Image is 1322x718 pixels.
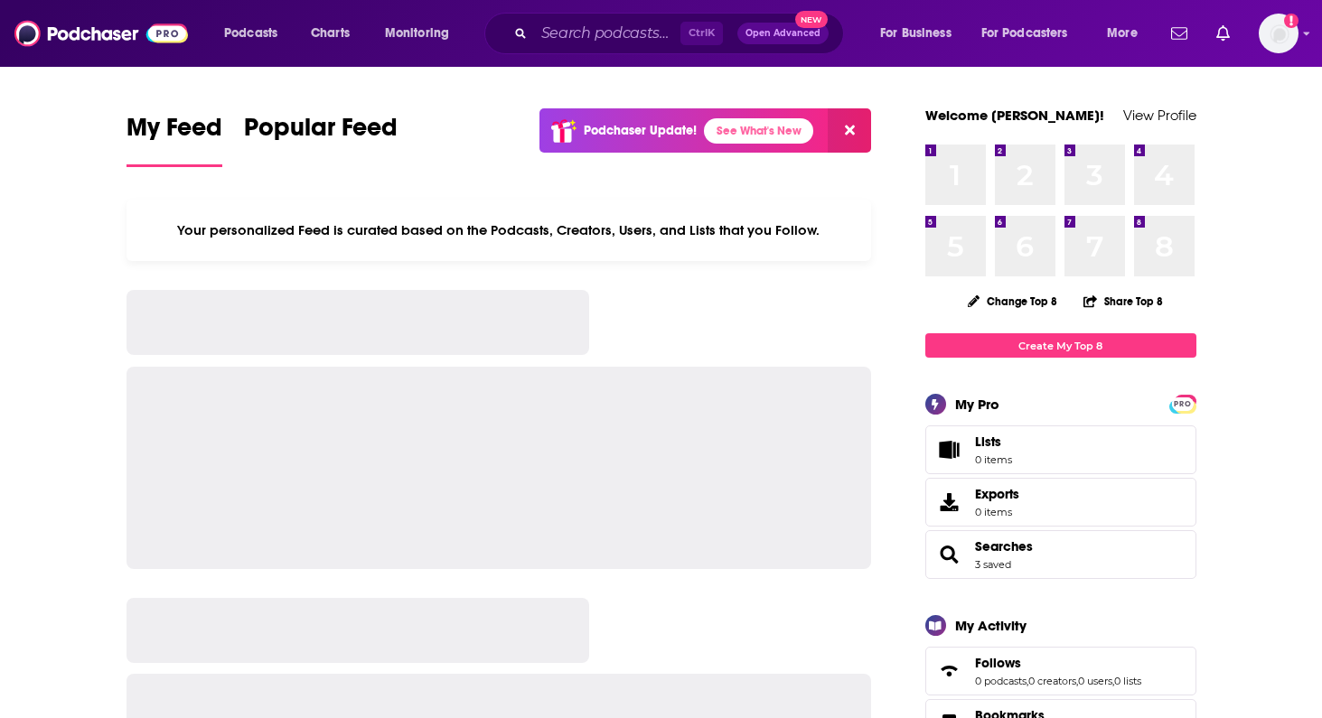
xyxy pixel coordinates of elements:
[925,333,1196,358] a: Create My Top 8
[584,123,697,138] p: Podchaser Update!
[299,19,361,48] a: Charts
[975,655,1021,671] span: Follows
[1172,396,1194,410] a: PRO
[932,437,968,462] span: Lists
[1123,107,1196,124] a: View Profile
[1028,675,1076,687] a: 0 creators
[14,16,188,51] img: Podchaser - Follow, Share and Rate Podcasts
[925,530,1196,579] span: Searches
[244,112,398,167] a: Popular Feed
[955,396,999,413] div: My Pro
[925,425,1196,474] a: Lists
[867,19,974,48] button: open menu
[932,490,968,515] span: Exports
[311,21,350,46] span: Charts
[795,11,828,28] span: New
[1259,14,1299,53] img: User Profile
[1107,21,1138,46] span: More
[1259,14,1299,53] button: Show profile menu
[534,19,680,48] input: Search podcasts, credits, & more...
[1112,675,1114,687] span: ,
[127,200,872,261] div: Your personalized Feed is curated based on the Podcasts, Creators, Users, and Lists that you Follow.
[975,538,1033,555] a: Searches
[970,19,1094,48] button: open menu
[737,23,829,44] button: Open AdvancedNew
[925,647,1196,695] span: Follows
[880,21,952,46] span: For Business
[127,112,222,167] a: My Feed
[981,21,1068,46] span: For Podcasters
[1172,397,1194,411] span: PRO
[385,21,449,46] span: Monitoring
[925,478,1196,527] a: Exports
[932,542,968,567] a: Searches
[1083,284,1164,319] button: Share Top 8
[211,19,301,48] button: open menu
[975,453,1012,466] span: 0 items
[1284,14,1299,28] svg: Add a profile image
[975,675,1027,687] a: 0 podcasts
[975,486,1019,502] span: Exports
[975,506,1019,518] span: 0 items
[932,658,968,684] a: Follows
[975,434,1012,450] span: Lists
[244,112,398,154] span: Popular Feed
[925,107,1104,124] a: Welcome [PERSON_NAME]!
[1027,675,1028,687] span: ,
[957,290,1069,312] button: Change Top 8
[1094,19,1160,48] button: open menu
[1259,14,1299,53] span: Logged in as mford
[127,112,222,154] span: My Feed
[680,22,723,45] span: Ctrl K
[1114,675,1141,687] a: 0 lists
[704,118,813,144] a: See What's New
[975,558,1011,571] a: 3 saved
[1078,675,1112,687] a: 0 users
[1164,18,1195,49] a: Show notifications dropdown
[955,617,1027,634] div: My Activity
[975,655,1141,671] a: Follows
[1076,675,1078,687] span: ,
[372,19,473,48] button: open menu
[224,21,277,46] span: Podcasts
[502,13,861,54] div: Search podcasts, credits, & more...
[1209,18,1237,49] a: Show notifications dropdown
[975,434,1001,450] span: Lists
[745,29,820,38] span: Open Advanced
